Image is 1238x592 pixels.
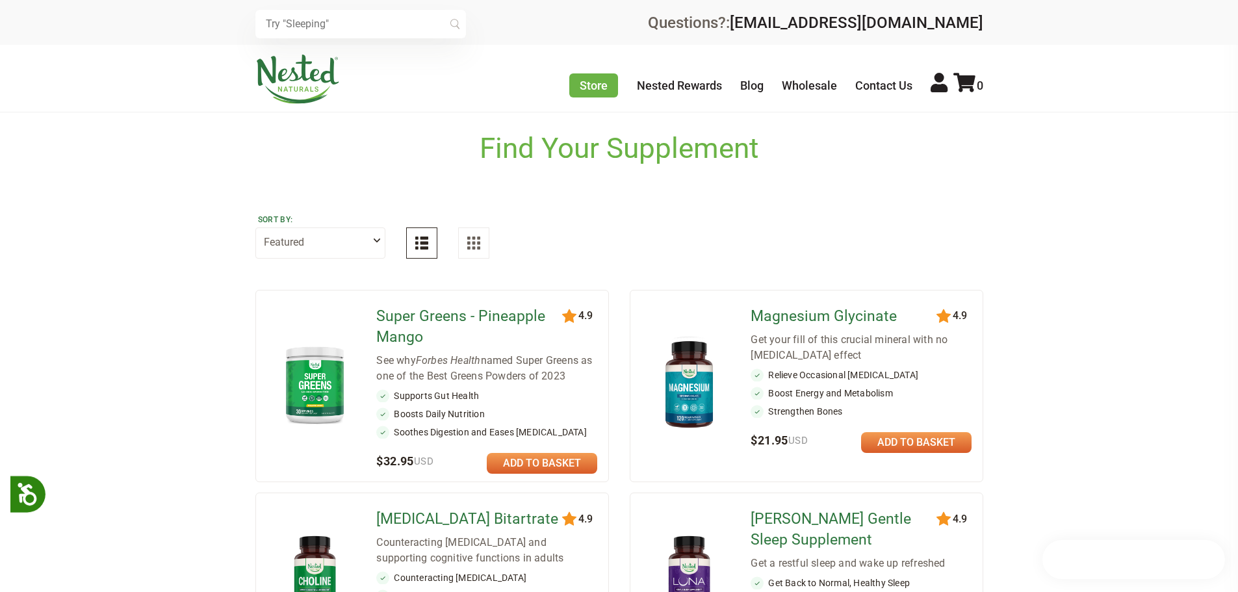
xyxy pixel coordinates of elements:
[255,55,340,104] img: Nested Naturals
[751,433,808,447] span: $21.95
[977,79,983,92] span: 0
[648,15,983,31] div: Questions?:
[782,79,837,92] a: Wholesale
[751,509,938,550] a: [PERSON_NAME] Gentle Sleep Supplement
[414,456,433,467] span: USD
[751,387,972,400] li: Boost Energy and Metabolism
[255,10,466,38] input: Try "Sleeping"
[376,535,597,566] div: Counteracting [MEDICAL_DATA] and supporting cognitive functions in adults
[480,132,758,165] h1: Find Your Supplement
[416,354,481,367] em: Forbes Health
[740,79,764,92] a: Blog
[277,341,353,428] img: Super Greens - Pineapple Mango
[376,353,597,384] div: See why named Super Greens as one of the Best Greens Powders of 2023
[751,332,972,363] div: Get your fill of this crucial mineral with no [MEDICAL_DATA] effect
[751,306,938,327] a: Magnesium Glycinate
[467,237,480,250] img: Grid
[651,335,727,434] img: Magnesium Glycinate
[751,368,972,381] li: Relieve Occasional [MEDICAL_DATA]
[376,426,597,439] li: Soothes Digestion and Eases [MEDICAL_DATA]
[788,435,808,446] span: USD
[751,576,972,589] li: Get Back to Normal, Healthy Sleep
[751,556,972,571] div: Get a restful sleep and wake up refreshed
[953,79,983,92] a: 0
[855,79,912,92] a: Contact Us
[376,306,564,348] a: Super Greens - Pineapple Mango
[751,405,972,418] li: Strengthen Bones
[1042,540,1225,579] iframe: Button to open loyalty program pop-up
[730,14,983,32] a: [EMAIL_ADDRESS][DOMAIN_NAME]
[258,214,383,225] label: Sort by:
[376,571,597,584] li: Counteracting [MEDICAL_DATA]
[376,407,597,420] li: Boosts Daily Nutrition
[376,454,433,468] span: $32.95
[376,509,564,530] a: [MEDICAL_DATA] Bitartrate
[376,389,597,402] li: Supports Gut Health
[637,79,722,92] a: Nested Rewards
[415,237,428,250] img: List
[569,73,618,97] a: Store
